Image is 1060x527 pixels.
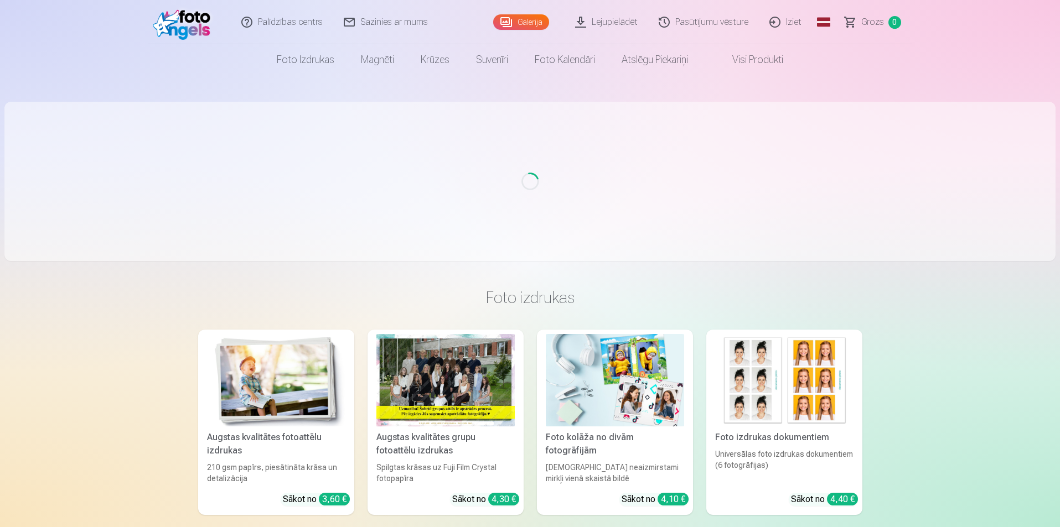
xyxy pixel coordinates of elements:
a: Foto kolāža no divām fotogrāfijāmFoto kolāža no divām fotogrāfijām[DEMOGRAPHIC_DATA] neaizmirstam... [537,330,693,515]
a: Augstas kvalitātes grupu fotoattēlu izdrukasSpilgtas krāsas uz Fuji Film Crystal fotopapīraSākot ... [368,330,524,515]
div: Universālas foto izdrukas dokumentiem (6 fotogrāfijas) [711,448,858,484]
h3: Foto izdrukas [207,288,854,307]
div: 3,60 € [319,493,350,505]
div: Foto kolāža no divām fotogrāfijām [541,431,689,457]
img: Foto izdrukas dokumentiem [715,334,854,426]
div: Sākot no [791,493,858,506]
a: Visi produkti [701,44,797,75]
span: 0 [888,16,901,29]
a: Galerija [493,14,549,30]
div: 4,40 € [827,493,858,505]
div: Augstas kvalitātes fotoattēlu izdrukas [203,431,350,457]
div: Sākot no [622,493,689,506]
a: Augstas kvalitātes fotoattēlu izdrukasAugstas kvalitātes fotoattēlu izdrukas210 gsm papīrs, piesā... [198,330,354,515]
img: /fa1 [153,4,216,40]
a: Atslēgu piekariņi [608,44,701,75]
a: Foto izdrukas [263,44,348,75]
span: Grozs [861,15,884,29]
div: 4,30 € [488,493,519,505]
div: Sākot no [283,493,350,506]
a: Magnēti [348,44,407,75]
div: Sākot no [452,493,519,506]
div: 210 gsm papīrs, piesātināta krāsa un detalizācija [203,462,350,484]
div: Spilgtas krāsas uz Fuji Film Crystal fotopapīra [372,462,519,484]
div: Augstas kvalitātes grupu fotoattēlu izdrukas [372,431,519,457]
div: 4,10 € [658,493,689,505]
a: Foto izdrukas dokumentiemFoto izdrukas dokumentiemUniversālas foto izdrukas dokumentiem (6 fotogr... [706,330,862,515]
a: Suvenīri [463,44,521,75]
img: Foto kolāža no divām fotogrāfijām [546,334,684,426]
a: Krūzes [407,44,463,75]
a: Foto kalendāri [521,44,608,75]
img: Augstas kvalitātes fotoattēlu izdrukas [207,334,345,426]
div: Foto izdrukas dokumentiem [711,431,858,444]
div: [DEMOGRAPHIC_DATA] neaizmirstami mirkļi vienā skaistā bildē [541,462,689,484]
